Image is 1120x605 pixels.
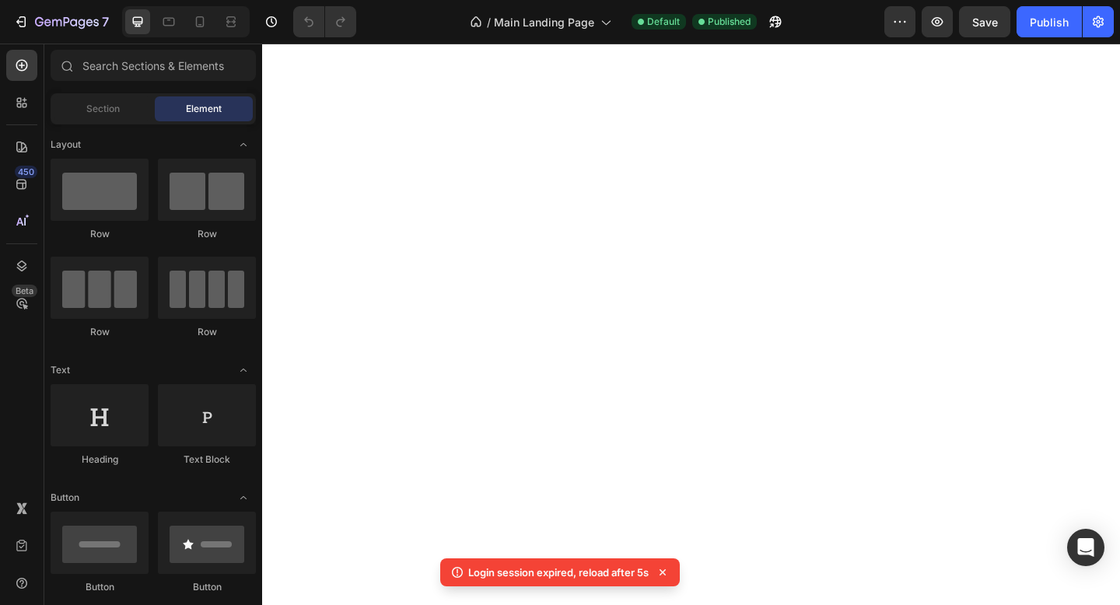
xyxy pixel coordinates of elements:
[51,580,149,594] div: Button
[1067,529,1104,566] div: Open Intercom Messenger
[158,580,256,594] div: Button
[972,16,998,29] span: Save
[1017,6,1082,37] button: Publish
[51,227,149,241] div: Row
[51,138,81,152] span: Layout
[647,15,680,29] span: Default
[468,565,649,580] p: Login session expired, reload after 5s
[959,6,1010,37] button: Save
[231,485,256,510] span: Toggle open
[487,14,491,30] span: /
[262,44,1120,605] iframe: Design area
[51,363,70,377] span: Text
[15,166,37,178] div: 450
[51,50,256,81] input: Search Sections & Elements
[1030,14,1069,30] div: Publish
[158,227,256,241] div: Row
[102,12,109,31] p: 7
[708,15,751,29] span: Published
[51,325,149,339] div: Row
[231,358,256,383] span: Toggle open
[51,453,149,467] div: Heading
[6,6,116,37] button: 7
[293,6,356,37] div: Undo/Redo
[158,453,256,467] div: Text Block
[12,285,37,297] div: Beta
[494,14,594,30] span: Main Landing Page
[51,491,79,505] span: Button
[186,102,222,116] span: Element
[158,325,256,339] div: Row
[86,102,120,116] span: Section
[231,132,256,157] span: Toggle open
